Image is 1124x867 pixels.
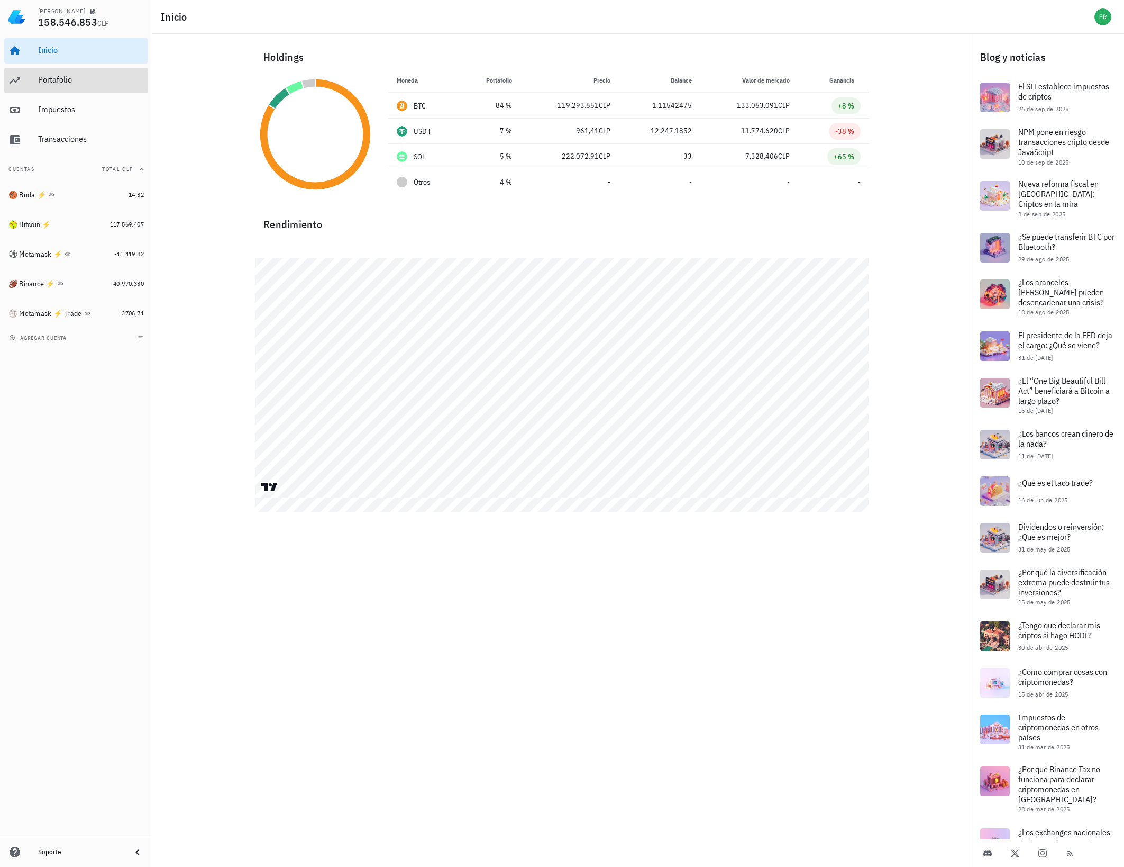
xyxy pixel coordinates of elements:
[1018,644,1068,652] span: 30 de abr de 2025
[972,468,1124,514] a: ¿Qué es el taco trade? 16 de jun de 2025
[972,421,1124,468] a: ¿Los bancos crean dinero de la nada? 11 de [DATE]
[8,250,62,259] div: ⚽️ Metamask ⚡️
[4,301,148,326] a: 🏐 Metamask ⚡️ Trade 3706,71
[260,482,279,492] a: Charting by TradingView
[1018,764,1100,805] span: ¿Por qué Binance Tax no funciona para declarar criptomonedas en [GEOGRAPHIC_DATA]?
[129,191,144,198] span: 14,32
[520,68,618,93] th: Precio
[1018,496,1068,504] span: 16 de jun de 2025
[619,68,701,93] th: Balance
[627,151,692,162] div: 33
[388,68,460,93] th: Moneda
[1018,743,1070,751] span: 31 de mar de 2025
[38,134,144,144] div: Transacciones
[110,220,144,228] span: 117.569.407
[1018,255,1070,263] span: 29 de ago de 2025
[38,848,123,856] div: Soporte
[829,76,861,84] span: Ganancia
[972,40,1124,74] div: Blog y noticias
[1018,690,1068,698] span: 15 de abr de 2025
[972,660,1124,706] a: ¿Cómo comprar cosas con criptomonedas? 15 de abr de 2025
[972,323,1124,369] a: El presidente de la FED deja el cargo: ¿Qué se viene? 31 de [DATE]
[1018,805,1070,813] span: 28 de mar de 2025
[972,74,1124,121] a: El SII establece impuestos de criptos 26 de sep de 2025
[97,19,109,28] span: CLP
[161,8,191,25] h1: Inicio
[972,121,1124,173] a: NPM pone en riesgo transacciones cripto desde JavaScript 10 de sep de 2025
[4,182,148,207] a: 🏀 Buda ⚡️ 14,32
[4,97,148,123] a: Impuestos
[414,101,426,111] div: BTC
[1018,105,1069,113] span: 26 de sep de 2025
[4,127,148,152] a: Transacciones
[778,151,790,161] span: CLP
[1018,231,1114,252] span: ¿Se puede transferir BTC por Bluetooth?
[1018,178,1099,209] span: Nueva reforma fiscal en [GEOGRAPHIC_DATA]: Criptos en la mira
[4,157,148,182] button: CuentasTotal CLP
[255,40,869,74] div: Holdings
[608,177,610,187] span: -
[972,514,1124,561] a: Dividendos o reinversión: ¿Qué es mejor? 31 de may de 2025
[8,279,55,288] div: 🏈 Binance ⚡️
[972,369,1124,421] a: ¿El “One Big Beautiful Bill Act” beneficiará a Bitcoin a largo plazo? 15 de [DATE]
[397,101,407,111] div: BTC-icon
[38,104,144,114] div: Impuestos
[972,561,1124,613] a: ¿Por qué la diversificación extrema puede destruir tus inversiones? 15 de may de 2025
[627,100,692,111] div: 1,11542475
[38,7,85,15] div: [PERSON_NAME]
[102,166,133,173] span: Total CLP
[255,207,869,233] div: Rendimiento
[562,151,599,161] span: 222.072,91
[469,125,512,137] div: 7 %
[778,126,790,136] span: CLP
[397,151,407,162] div: SOL-icon
[972,271,1124,323] a: ¿Los aranceles [PERSON_NAME] pueden desencadenar una crisis? 18 de ago de 2025
[460,68,520,93] th: Portafolio
[1018,545,1071,553] span: 31 de may de 2025
[834,151,854,162] div: +65 %
[8,309,82,318] div: 🏐 Metamask ⚡️ Trade
[737,101,778,110] span: 133.063.091
[414,151,426,162] div: SOL
[1018,567,1110,598] span: ¿Por qué la diversificación extrema puede destruir tus inversiones?
[38,45,144,55] div: Inicio
[114,250,144,258] span: -41.419,82
[858,177,861,187] span: -
[1018,354,1053,362] span: 31 de [DATE]
[1018,477,1093,488] span: ¿Qué es el taco trade?
[414,126,431,137] div: USDT
[1018,666,1107,687] span: ¿Cómo comprar cosas con criptomonedas?
[1018,127,1109,157] span: NPM pone en riesgo transacciones cripto desde JavaScript
[741,126,778,136] span: 11.774.620
[4,241,148,267] a: ⚽️ Metamask ⚡️ -41.419,82
[8,191,46,200] div: 🏀 Buda ⚡️
[972,706,1124,758] a: Impuestos de criptomonedas en otros países 31 de mar de 2025
[397,126,407,137] div: USDT-icon
[1018,452,1053,460] span: 11 de [DATE]
[4,271,148,296] a: 🏈 Binance ⚡️ 40.970.330
[8,8,25,25] img: LedgiFi
[838,101,854,111] div: +8 %
[787,177,790,187] span: -
[972,613,1124,660] a: ¿Tengo que declarar mis criptos si hago HODL? 30 de abr de 2025
[1018,81,1109,102] span: El SII establece impuestos de criptos
[122,309,144,317] span: 3706,71
[1018,620,1100,640] span: ¿Tengo que declarar mis criptos si hago HODL?
[1018,158,1069,166] span: 10 de sep de 2025
[700,68,798,93] th: Valor de mercado
[1018,308,1070,316] span: 18 de ago de 2025
[1094,8,1111,25] div: avatar
[4,212,148,237] a: 🥎 Bitcoin ⚡️ 117.569.407
[1018,277,1104,308] span: ¿Los aranceles [PERSON_NAME] pueden desencadenar una crisis?
[1018,375,1110,406] span: ¿El “One Big Beautiful Bill Act” beneficiará a Bitcoin a largo plazo?
[599,151,610,161] span: CLP
[113,279,144,287] span: 40.970.330
[1018,428,1113,449] span: ¿Los bancos crean dinero de la nada?
[835,126,854,137] div: -38 %
[599,101,610,110] span: CLP
[38,15,97,29] span: 158.546.853
[689,177,692,187] span: -
[8,220,51,229] div: 🥎 Bitcoin ⚡️
[1018,330,1112,350] span: El presidente de la FED deja el cargo: ¿Qué se viene?
[38,75,144,85] div: Portafolio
